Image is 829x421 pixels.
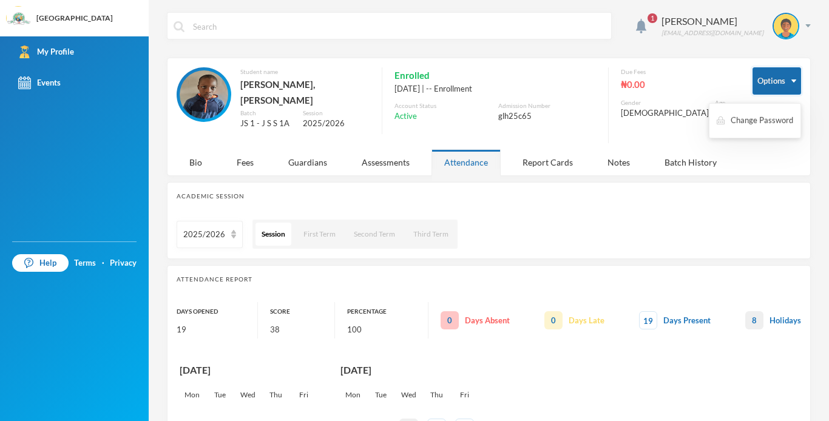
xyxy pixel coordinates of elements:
img: search [174,21,184,32]
input: Search [192,13,605,40]
div: Assessments [349,149,422,175]
a: Privacy [110,257,137,269]
div: ₦0.00 [621,76,734,92]
div: Bio [177,149,215,175]
div: JS 1 - J S S 1A [240,118,294,130]
div: Account Status [394,101,492,110]
div: glh25c65 [498,110,596,123]
span: 19 [639,311,657,329]
div: Holidays [745,311,801,329]
div: Gender [621,98,709,107]
span: 0 [544,311,563,329]
div: Session [303,109,370,118]
div: [EMAIL_ADDRESS][DOMAIN_NAME] [662,29,763,38]
div: Attendance Report [177,275,801,284]
button: Change Password [716,110,794,132]
div: Due Fees [621,67,734,76]
div: Days Late [544,311,604,329]
span: 0 [441,311,459,329]
span: 1 [648,13,657,23]
div: [GEOGRAPHIC_DATA] [36,13,113,24]
div: [DATE] [340,363,477,377]
div: Thu [266,389,285,400]
img: STUDENT [774,14,798,38]
a: Terms [74,257,96,269]
div: Days Absent [441,311,510,329]
span: Active [394,110,417,123]
div: Batch [240,109,294,118]
div: Attendance [431,149,501,175]
div: My Profile [18,45,74,58]
div: Wed [399,389,418,400]
button: Third Term [407,223,455,246]
div: Student name [240,67,370,76]
div: Fees [224,149,266,175]
div: 19 [177,320,257,338]
div: Thu [427,389,446,400]
div: Guardians [276,149,340,175]
div: Admission Number [498,101,596,110]
a: Help [12,254,69,272]
div: [DEMOGRAPHIC_DATA] [621,107,709,120]
div: 2025/2026 [183,229,225,241]
div: Tue [371,389,390,400]
span: 8 [745,311,763,329]
img: STUDENT [180,70,228,119]
div: Notes [595,149,643,175]
div: 100 [347,320,428,338]
div: Days Present [639,311,711,329]
div: [DATE] [180,363,316,377]
div: Mon [343,389,362,400]
div: Fri [455,389,474,400]
div: [PERSON_NAME], [PERSON_NAME] [240,76,370,109]
div: Tue [211,389,229,400]
div: [DATE] | -- Enrollment [394,83,596,95]
div: 2025/2026 [303,118,370,130]
div: Days Opened [177,302,257,320]
button: Second Term [348,223,401,246]
button: Options [753,67,801,95]
div: Score [270,302,334,320]
div: Report Cards [510,149,586,175]
div: Fri [294,389,313,400]
div: [PERSON_NAME] [662,14,763,29]
div: · [102,257,104,269]
div: 38 [270,320,334,338]
span: Enrolled [394,67,430,83]
div: Events [18,76,61,89]
button: Session [255,223,291,246]
img: logo [7,7,31,31]
div: Academic Session [177,192,801,201]
div: Mon [183,389,201,400]
div: Wed [239,389,257,400]
button: First Term [297,223,342,246]
div: Batch History [652,149,729,175]
div: Percentage [347,302,428,320]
